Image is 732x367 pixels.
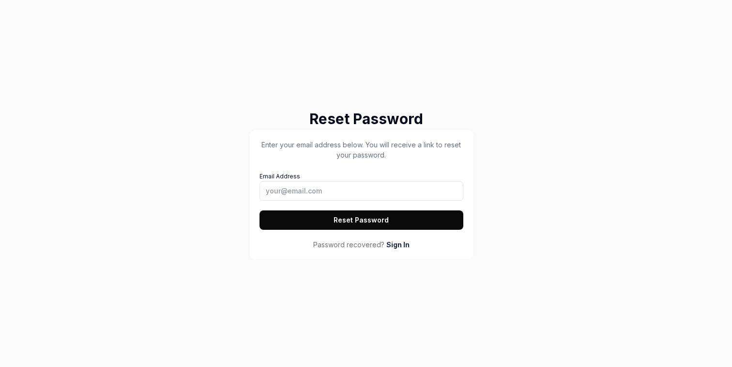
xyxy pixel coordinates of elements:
[313,239,384,250] span: Password recovered?
[259,181,463,201] input: Email Address
[250,108,482,130] h2: Reset Password
[386,239,410,250] a: Sign In
[259,140,463,160] p: Enter your email address below. You will receive a link to reset your password.
[259,173,463,201] label: Email Address
[259,210,463,230] button: Reset Password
